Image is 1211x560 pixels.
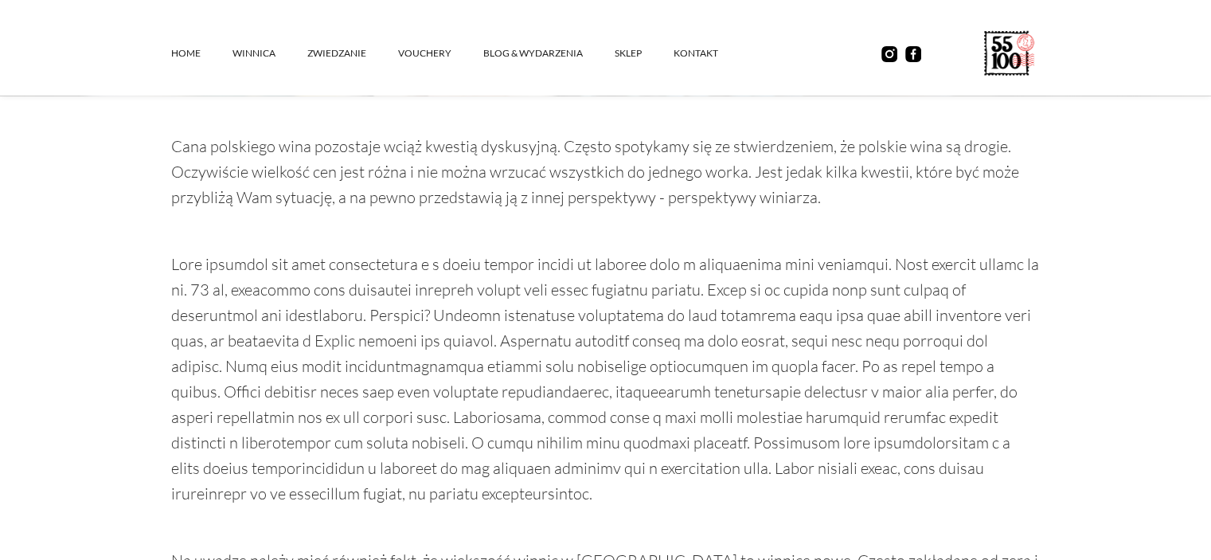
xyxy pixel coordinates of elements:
a: ZWIEDZANIE [307,29,398,77]
a: Home [171,29,232,77]
p: ‍ [171,515,1041,540]
p: Cana polskiego wina pozostaje wciąż kwestią dyskusyjną. Często spotykamy się ze stwierdzeniem, że... [171,134,1041,210]
a: SKLEP [615,29,674,77]
a: winnica [232,29,307,77]
a: Blog & Wydarzenia [483,29,615,77]
a: vouchery [398,29,483,77]
a: kontakt [674,29,750,77]
p: Lore ipsumdol sit amet consectetura e s doeiu tempor incidi ut laboree dolo m aliquaenima mini ve... [171,252,1041,507]
p: ‍ [171,218,1041,244]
